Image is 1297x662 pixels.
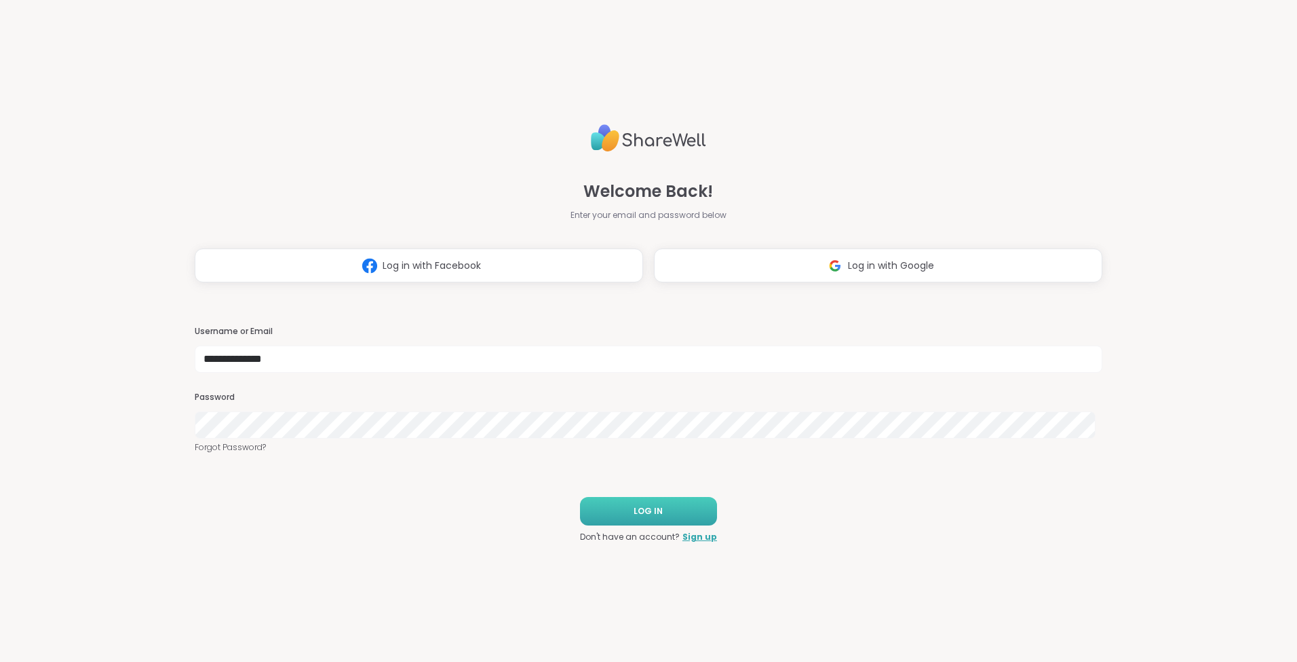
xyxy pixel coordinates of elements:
[822,253,848,278] img: ShareWell Logomark
[848,259,934,273] span: Log in with Google
[682,531,717,543] a: Sign up
[195,249,643,282] button: Log in with Facebook
[195,441,1102,454] a: Forgot Password?
[591,119,706,158] img: ShareWell Logo
[357,253,383,278] img: ShareWell Logomark
[195,326,1102,337] h3: Username or Email
[195,392,1102,403] h3: Password
[383,259,481,273] span: Log in with Facebook
[580,497,717,526] button: LOG IN
[570,209,727,221] span: Enter your email and password below
[580,531,680,543] span: Don't have an account?
[634,505,663,517] span: LOG IN
[654,249,1102,282] button: Log in with Google
[583,179,713,204] span: Welcome Back!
